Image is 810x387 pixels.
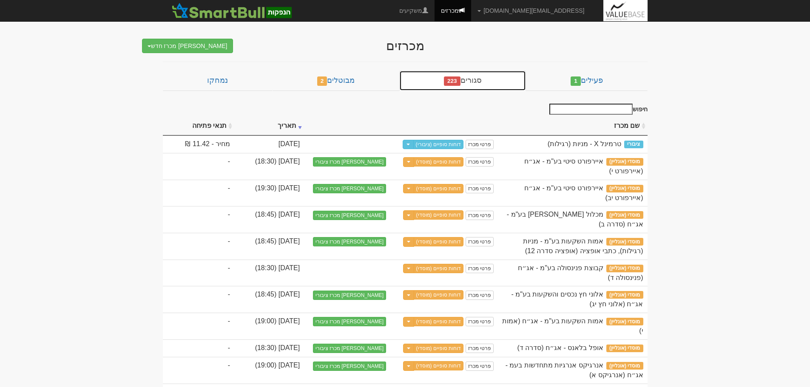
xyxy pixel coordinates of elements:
a: נמחקו [163,71,273,91]
a: פרטי מכרז [466,291,494,300]
td: [DATE] (18:30) [234,260,304,286]
td: [DATE] (18:45) [234,233,304,260]
button: [PERSON_NAME] מכרז ציבורי [313,291,386,300]
span: מוסדי (אונליין) [606,362,643,370]
span: מוסדי (אונליין) [606,345,643,352]
button: [PERSON_NAME] מכרז ציבורי [313,184,386,193]
a: פרטי מכרז [466,140,494,149]
button: [PERSON_NAME] מכרז ציבורי [313,317,386,326]
span: אנרגיקס אנרגיות מתחדשות בעמ - אג״ח (אנרגיקס א) [506,362,643,379]
span: איירפורט סיטי בע"מ - אג״ח (איירפורט י) [524,158,643,175]
span: טרמינל X - מניות (רגילות) [548,140,621,147]
a: פרטי מכרז [466,237,494,246]
td: [DATE] (19:00) [234,357,304,384]
a: דוחות סופיים (מוסדי) [414,184,464,193]
span: מוסדי (אונליין) [606,185,643,192]
span: איירפורט סיטי בע"מ - אג״ח (איירפורט יב) [524,184,643,201]
span: אלוני חץ נכסים והשקעות בע"מ - אג״ח (אלוני חץ יג) [512,291,643,308]
button: [PERSON_NAME] מכרז ציבורי [313,344,386,353]
a: פרטי מכרז [466,362,494,371]
button: [PERSON_NAME] מכרז חדש [142,39,233,53]
img: SmartBull Logo [169,2,294,19]
a: פרטי מכרז [466,211,494,220]
span: מכלול מימון בע"מ - אג״ח (סדרה ב) [507,211,643,228]
input: חיפוש [549,104,633,115]
span: קבוצת פנינסולה בע"מ - אג״ח (פנינסולה ד) [518,264,643,281]
a: דוחות סופיים (מוסדי) [414,290,464,299]
a: פרטי מכרז [466,184,494,193]
td: - [163,339,235,357]
span: אמות השקעות בע"מ - אג״ח (אמות י) [502,317,643,334]
a: דוחות סופיים (מוסדי) [414,264,464,273]
td: - [163,313,235,339]
span: 1 [571,76,581,86]
span: 223 [444,76,460,86]
span: אמות השקעות בע"מ - מניות (רגילות), כתבי אופציה (אופציה סדרה 12) [523,237,643,254]
th: תאריך : activate to sort column ascending [234,117,304,136]
a: דוחות סופיים (ציבורי) [413,140,464,149]
td: - [163,260,235,286]
a: מבוטלים [273,71,399,91]
button: [PERSON_NAME] מכרז ציבורי [313,157,386,167]
a: פרטי מכרז [466,264,494,273]
td: [DATE] (18:30) [234,153,304,180]
td: [DATE] (19:30) [234,180,304,206]
a: דוחות סופיים (מוסדי) [414,317,464,326]
td: [DATE] (18:45) [234,286,304,313]
td: - [163,206,235,233]
label: חיפוש [546,104,648,115]
span: מוסדי (אונליין) [606,238,643,246]
span: אופל בלאנס - אג״ח (סדרה ד) [517,344,603,351]
span: 2 [317,76,327,86]
span: מוסדי (אונליין) [606,158,643,166]
span: מוסדי (אונליין) [606,265,643,272]
td: - [163,357,235,384]
span: מוסדי (אונליין) [606,318,643,325]
button: [PERSON_NAME] מכרז ציבורי [313,362,386,371]
th: שם מכרז : activate to sort column ascending [498,117,648,136]
a: דוחות סופיים (מוסדי) [414,344,464,353]
td: - [163,233,235,260]
a: פרטי מכרז [466,157,494,167]
a: דוחות סופיים (מוסדי) [414,237,464,246]
td: [DATE] [234,136,304,153]
td: - [163,180,235,206]
a: סגורים [399,71,526,91]
a: דוחות סופיים (מוסדי) [414,157,464,167]
span: ציבורי [624,141,643,148]
a: פרטי מכרז [466,344,494,353]
span: מוסדי (אונליין) [606,291,643,299]
a: דוחות סופיים (מוסדי) [414,210,464,220]
button: [PERSON_NAME] מכרז ציבורי [313,211,386,220]
td: - [163,286,235,313]
a: פרטי מכרז [466,317,494,326]
td: [DATE] (18:45) [234,206,304,233]
a: דוחות סופיים (מוסדי) [414,361,464,370]
th: תנאי פתיחה : activate to sort column ascending [163,117,235,136]
div: מכרזים [239,39,571,53]
span: מוסדי (אונליין) [606,211,643,219]
a: פעילים [526,71,647,91]
td: [DATE] (19:00) [234,313,304,339]
td: [DATE] (18:30) [234,339,304,357]
td: - [163,153,235,180]
td: מחיר - 11.42 ₪ [163,136,235,153]
button: [PERSON_NAME] מכרז ציבורי [313,237,386,246]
